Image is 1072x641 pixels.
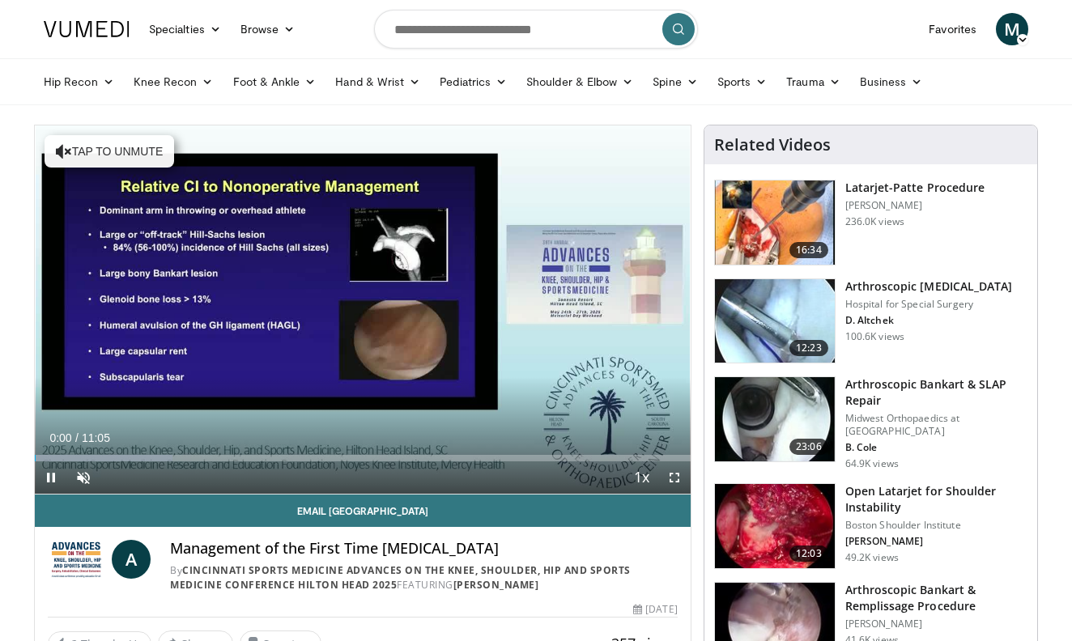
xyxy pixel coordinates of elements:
a: Shoulder & Elbow [517,66,643,98]
img: 10039_3.png.150x105_q85_crop-smart_upscale.jpg [715,279,835,363]
button: Pause [35,461,67,494]
span: 0:00 [49,431,71,444]
a: Knee Recon [124,66,223,98]
input: Search topics, interventions [374,10,698,49]
a: Pediatrics [430,66,517,98]
p: 64.9K views [845,457,899,470]
span: 23:06 [789,439,828,455]
button: Unmute [67,461,100,494]
span: 12:23 [789,340,828,356]
a: Cincinnati Sports Medicine Advances on the Knee, Shoulder, Hip and Sports Medicine Conference Hil... [170,563,631,592]
p: [PERSON_NAME] [845,199,985,212]
a: 12:23 Arthroscopic [MEDICAL_DATA] Hospital for Special Surgery D. Altchek 100.6K views [714,278,1027,364]
a: A [112,540,151,579]
button: Tap to unmute [45,135,174,168]
a: Business [850,66,933,98]
a: [PERSON_NAME] [453,578,539,592]
a: Sports [708,66,777,98]
a: Browse [231,13,305,45]
p: D. Altchek [845,314,1013,327]
a: Hip Recon [34,66,124,98]
button: Fullscreen [658,461,691,494]
a: Hand & Wrist [325,66,430,98]
img: VuMedi Logo [44,21,130,37]
span: 16:34 [789,242,828,258]
img: cole_0_3.png.150x105_q85_crop-smart_upscale.jpg [715,377,835,461]
p: [PERSON_NAME] [845,618,1027,630]
p: B. Cole [845,441,1027,454]
p: Midwest Orthopaedics at [GEOGRAPHIC_DATA] [845,412,1027,438]
p: Hospital for Special Surgery [845,298,1013,311]
span: / [75,431,79,444]
a: 23:06 Arthroscopic Bankart & SLAP Repair Midwest Orthopaedics at [GEOGRAPHIC_DATA] B. Cole 64.9K ... [714,376,1027,470]
div: [DATE] [633,602,677,617]
p: Boston Shoulder Institute [845,519,1027,532]
video-js: Video Player [35,125,691,495]
button: Playback Rate [626,461,658,494]
a: Spine [643,66,707,98]
span: 11:05 [82,431,110,444]
h3: Arthroscopic Bankart & Remplissage Procedure [845,582,1027,614]
p: [PERSON_NAME] [845,535,1027,548]
a: Foot & Ankle [223,66,326,98]
a: Trauma [776,66,850,98]
p: 100.6K views [845,330,904,343]
a: 16:34 Latarjet-Patte Procedure [PERSON_NAME] 236.0K views [714,180,1027,265]
a: M [996,13,1028,45]
h3: Latarjet-Patte Procedure [845,180,985,196]
h4: Related Videos [714,135,831,155]
img: 944938_3.png.150x105_q85_crop-smart_upscale.jpg [715,484,835,568]
h3: Arthroscopic Bankart & SLAP Repair [845,376,1027,409]
span: 12:03 [789,545,828,562]
a: Favorites [919,13,986,45]
p: 236.0K views [845,215,904,228]
a: Email [GEOGRAPHIC_DATA] [35,495,691,527]
div: By FEATURING [170,563,678,592]
p: 49.2K views [845,551,899,564]
a: 12:03 Open Latarjet for Shoulder Instability Boston Shoulder Institute [PERSON_NAME] 49.2K views [714,483,1027,569]
img: Cincinnati Sports Medicine Advances on the Knee, Shoulder, Hip and Sports Medicine Conference Hil... [48,540,105,579]
img: 617583_3.png.150x105_q85_crop-smart_upscale.jpg [715,180,835,265]
h3: Open Latarjet for Shoulder Instability [845,483,1027,516]
h3: Arthroscopic [MEDICAL_DATA] [845,278,1013,295]
div: Progress Bar [35,455,691,461]
a: Specialties [139,13,231,45]
h4: Management of the First Time [MEDICAL_DATA] [170,540,678,558]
